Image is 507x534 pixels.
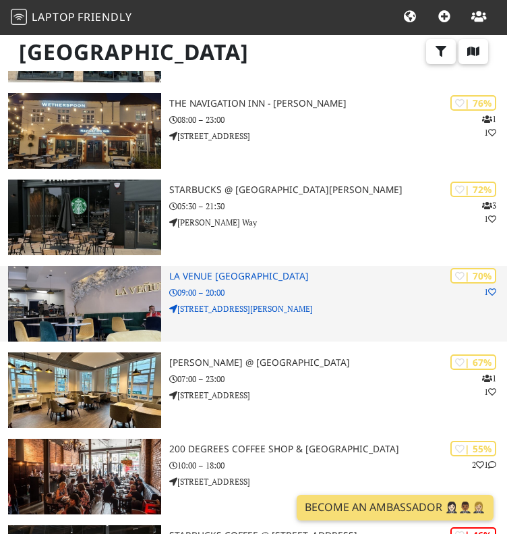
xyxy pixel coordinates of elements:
[8,180,161,255] img: Starbucks @ Sir Herbert Austin Way
[11,6,132,30] a: LaptopFriendly LaptopFriendly
[169,302,507,315] p: [STREET_ADDRESS][PERSON_NAME]
[78,9,131,24] span: Friendly
[482,113,496,138] p: 1 1
[169,98,507,109] h3: The Navigation Inn - [PERSON_NAME]
[8,439,161,514] img: 200 Degrees Coffee Shop & Barista School
[8,34,499,71] h1: [GEOGRAPHIC_DATA]
[484,286,496,298] p: 1
[297,495,494,520] a: Become an Ambassador 🤵🏻‍♀️🤵🏾‍♂️🤵🏼‍♀️
[450,441,496,456] div: | 55%
[169,113,507,126] p: 08:00 – 23:00
[169,373,507,385] p: 07:00 – 23:00
[450,354,496,370] div: | 67%
[169,444,507,455] h3: 200 Degrees Coffee Shop & [GEOGRAPHIC_DATA]
[169,271,507,282] h3: La Venue [GEOGRAPHIC_DATA]
[8,352,161,428] img: Tim Hortons @ New St
[472,458,496,471] p: 2 1
[169,475,507,488] p: [STREET_ADDRESS]
[482,199,496,225] p: 3 1
[482,372,496,398] p: 1 1
[169,216,507,229] p: [PERSON_NAME] Way
[169,200,507,213] p: 05:30 – 21:30
[169,184,507,196] h3: Starbucks @ [GEOGRAPHIC_DATA][PERSON_NAME]
[169,130,507,142] p: [STREET_ADDRESS]
[11,9,27,25] img: LaptopFriendly
[8,93,161,169] img: The Navigation Inn - JD Wetherspoon
[169,459,507,472] p: 10:00 – 18:00
[8,266,161,342] img: La Venue Coffee House
[450,182,496,197] div: | 72%
[450,95,496,111] div: | 76%
[450,268,496,284] div: | 70%
[169,389,507,402] p: [STREET_ADDRESS]
[169,357,507,369] h3: [PERSON_NAME] @ [GEOGRAPHIC_DATA]
[169,286,507,299] p: 09:00 – 20:00
[32,9,76,24] span: Laptop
